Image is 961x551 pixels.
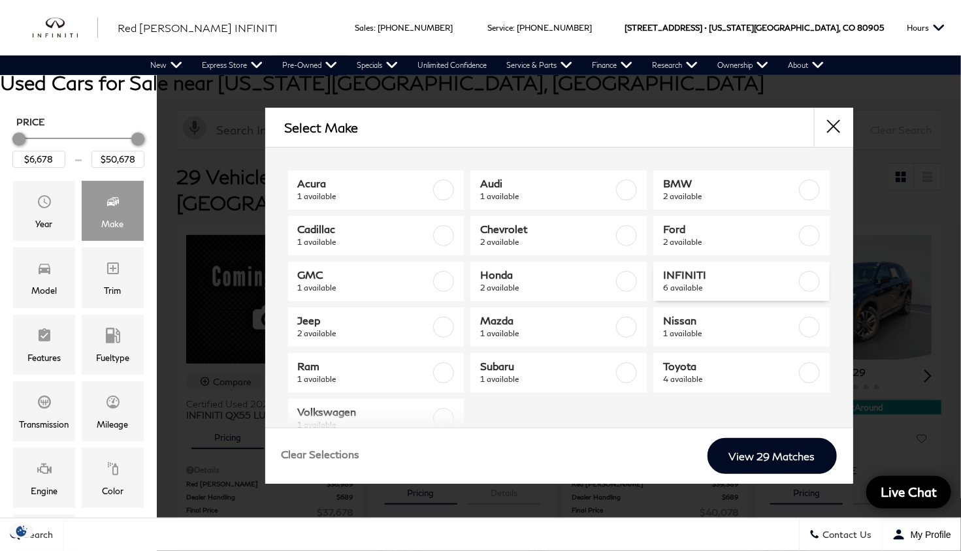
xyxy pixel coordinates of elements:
a: Service & Parts [497,55,582,75]
div: Engine [31,484,57,498]
a: View 29 Matches [708,438,837,474]
button: Open user profile menu [883,518,961,551]
a: infiniti [33,18,98,39]
a: Finance [582,55,642,75]
span: 1 available [298,418,431,432]
div: Features [27,351,61,365]
span: Color [105,458,121,484]
div: EngineEngine [13,448,75,508]
div: Model [31,283,57,298]
a: Toyota4 available [653,353,830,392]
span: Acura [298,177,431,190]
a: Ford2 available [653,216,830,255]
span: BMW [663,177,796,190]
span: 2 available [480,236,613,249]
a: [PHONE_NUMBER] [378,23,453,33]
span: 2 available [298,327,431,340]
a: Chevrolet2 available [470,216,647,255]
span: GMC [298,268,431,281]
div: ColorColor [82,448,144,508]
a: Subaru1 available [470,353,647,392]
span: Mileage [105,391,121,417]
a: Acura1 available [288,170,464,210]
a: Live Chat [866,476,951,509]
a: Ownership [708,55,778,75]
a: Clear Selections [282,448,360,464]
a: Express Store [192,55,272,75]
span: Make [105,191,121,217]
span: : [374,23,376,33]
a: BMW2 available [653,170,830,210]
span: Model [37,257,52,283]
a: About [778,55,834,75]
span: 1 available [480,190,613,203]
a: Pre-Owned [272,55,347,75]
span: Nissan [663,314,796,327]
span: Contact Us [820,529,872,541]
span: Jeep [298,314,431,327]
div: Transmission [20,417,69,432]
span: 1 available [298,236,431,249]
div: FueltypeFueltype [82,315,144,375]
a: GMC1 available [288,262,464,301]
span: 2 available [480,281,613,294]
span: Fueltype [105,324,121,351]
a: INFINITI6 available [653,262,830,301]
nav: Main Navigation [140,55,834,75]
a: Cadillac1 available [288,216,464,255]
span: Trim [105,257,121,283]
span: INFINITI [663,268,796,281]
div: MileageMileage [82,381,144,441]
a: Specials [347,55,408,75]
div: TransmissionTransmission [13,381,75,441]
span: 6 available [663,281,796,294]
h5: Price [16,116,140,128]
span: Toyota [663,360,796,373]
button: close [814,108,853,147]
span: Volkswagen [298,405,431,418]
input: Minimum [12,151,65,168]
a: Research [642,55,708,75]
div: FeaturesFeatures [13,315,75,375]
span: Honda [480,268,613,281]
div: Make [102,217,124,231]
span: Sales [355,23,374,33]
div: Maximum Price [131,133,144,146]
span: Transmission [37,391,52,417]
div: Price [12,128,144,168]
span: My Profile [905,529,951,540]
span: Service [487,23,513,33]
span: Cadillac [298,223,431,236]
a: [STREET_ADDRESS] • [US_STATE][GEOGRAPHIC_DATA], CO 80905 [625,23,884,33]
div: YearYear [13,181,75,241]
span: Mazda [480,314,613,327]
img: Opt-Out Icon [7,524,37,538]
span: Subaru [480,360,613,373]
span: Features [37,324,52,351]
div: MakeMake [82,181,144,241]
input: Maximum [91,151,144,168]
h2: Select Make [285,120,359,134]
span: Search [20,529,53,541]
span: Ram [298,360,431,373]
a: Unlimited Confidence [408,55,497,75]
span: 4 available [663,373,796,386]
a: Volkswagen1 available [288,399,464,438]
span: 1 available [663,327,796,340]
a: Red [PERSON_NAME] INFINITI [118,20,278,36]
a: Ram1 available [288,353,464,392]
a: [PHONE_NUMBER] [517,23,592,33]
a: Jeep2 available [288,307,464,347]
span: Live Chat [874,484,943,500]
div: ModelModel [13,247,75,307]
span: 2 available [663,190,796,203]
span: 1 available [480,373,613,386]
div: Mileage [97,417,129,432]
div: Trim [105,283,122,298]
section: Click to Open Cookie Consent Modal [7,524,37,538]
span: Engine [37,458,52,484]
span: 1 available [298,373,431,386]
div: Year [36,217,53,231]
div: TrimTrim [82,247,144,307]
div: Color [102,484,123,498]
